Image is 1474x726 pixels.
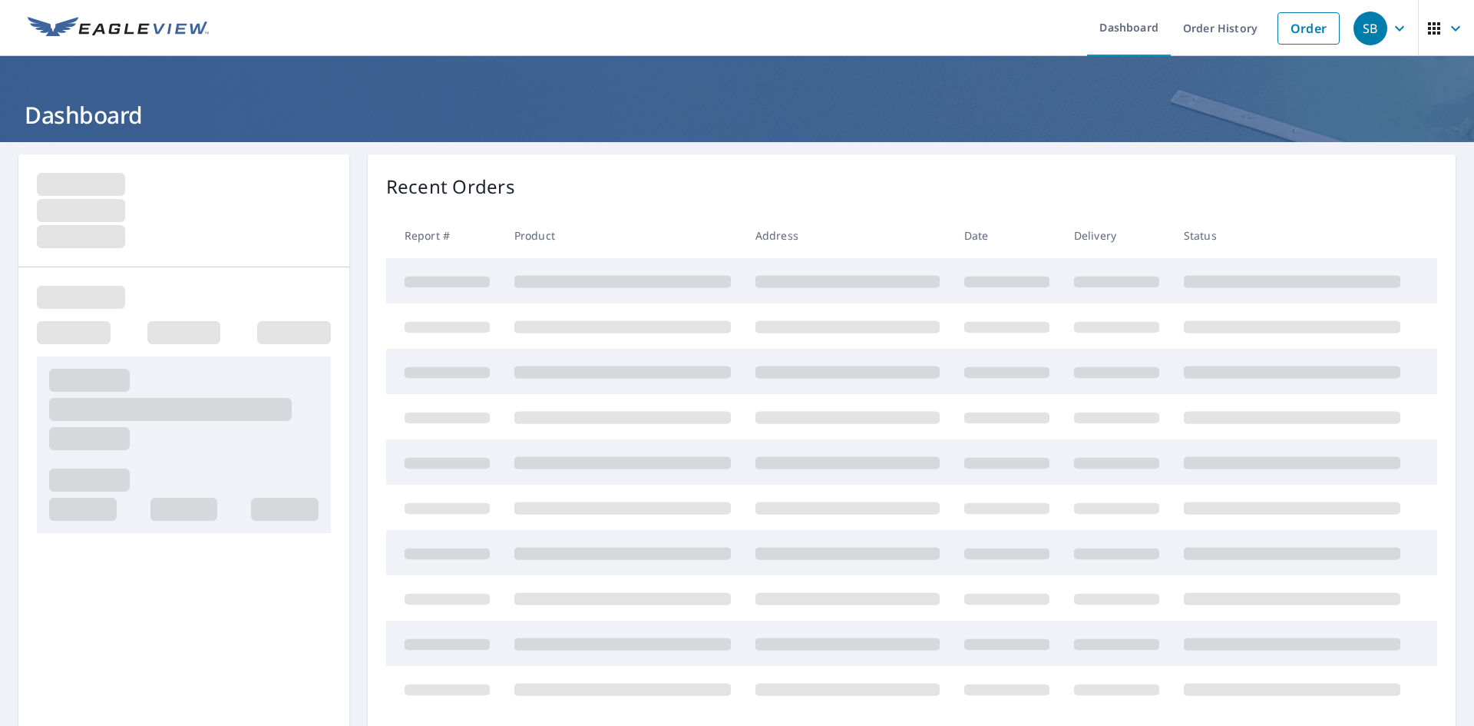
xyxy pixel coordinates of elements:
a: Order [1277,12,1340,45]
div: SB [1353,12,1387,45]
img: EV Logo [28,17,209,40]
p: Recent Orders [386,173,515,201]
th: Status [1172,213,1413,258]
th: Address [743,213,952,258]
th: Date [952,213,1062,258]
th: Delivery [1062,213,1172,258]
th: Product [502,213,743,258]
h1: Dashboard [18,99,1456,131]
th: Report # [386,213,502,258]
